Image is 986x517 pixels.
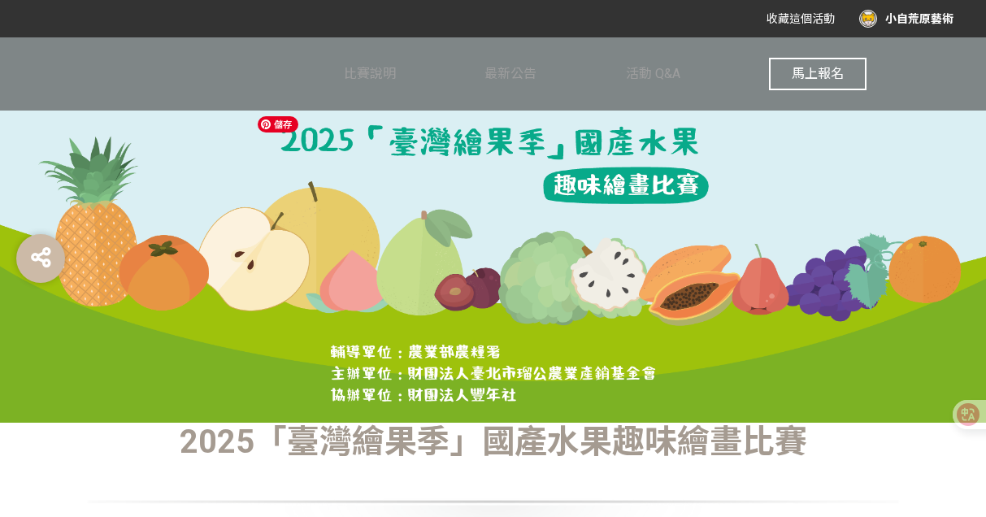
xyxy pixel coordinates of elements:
span: 比賽說明 [344,66,396,81]
span: 馬上報名 [792,66,844,81]
span: 儲存 [258,116,298,133]
span: 收藏這個活動 [767,12,835,25]
span: 最新公告 [484,66,536,81]
a: 活動 Q&A [626,37,680,111]
img: 2025「臺灣繪果季」國產水果趣味繪畫比賽 [250,108,737,352]
h1: 2025「臺灣繪果季」國產水果趣味繪畫比賽 [87,423,900,462]
a: 最新公告 [484,37,536,111]
button: 馬上報名 [769,58,867,90]
a: 比賽說明 [344,37,396,111]
span: 活動 Q&A [626,66,680,81]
